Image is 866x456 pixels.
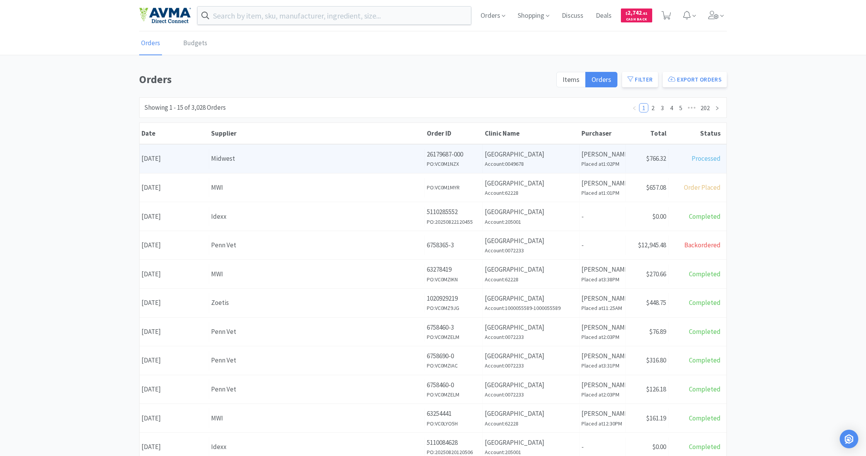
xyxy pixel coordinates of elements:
div: [DATE] [140,351,209,370]
h6: PO: VC0MZIAC [427,361,481,370]
p: 6758690-0 [427,351,481,361]
a: $2,742.61Cash Back [621,5,652,26]
span: ••• [685,103,698,112]
h6: Placed at 2:03PM [581,390,624,399]
span: Order Placed [684,183,721,192]
p: - [581,211,624,222]
span: $316.80 [646,356,666,364]
h6: PO: VC0M1NZX [427,160,481,168]
p: [GEOGRAPHIC_DATA] [485,437,577,448]
a: 4 [667,104,676,112]
div: Purchaser [581,129,624,138]
p: [GEOGRAPHIC_DATA] [485,264,577,275]
div: Clinic Name [485,129,578,138]
li: 2 [648,103,658,112]
a: Deals [593,12,615,19]
h6: Account: 0072233 [485,390,577,399]
p: [PERSON_NAME] [581,322,624,333]
div: Zoetis [211,298,423,308]
span: $448.75 [646,298,666,307]
span: $0.00 [652,442,666,451]
h6: Account: 62228 [485,419,577,428]
p: [GEOGRAPHIC_DATA] [485,207,577,217]
div: Date [141,129,207,138]
h6: Account: 62228 [485,275,577,284]
span: Processed [692,154,721,163]
a: Orders [139,32,162,55]
li: 3 [658,103,667,112]
div: MWI [211,413,423,424]
h6: PO: 20250822120455 [427,218,481,226]
span: $161.19 [646,414,666,422]
li: Next Page [713,103,722,112]
p: 5110285552 [427,207,481,217]
p: [GEOGRAPHIC_DATA] [485,351,577,361]
p: 6758460-0 [427,380,481,390]
img: e4e33dab9f054f5782a47901c742baa9_102.png [139,7,191,24]
p: - [581,240,624,250]
h6: Placed at 1:02PM [581,160,624,168]
p: [PERSON_NAME] [581,149,624,160]
span: $126.18 [646,385,666,393]
h6: Account: 0072233 [485,361,577,370]
h6: Placed at 2:03PM [581,333,624,341]
span: Completed [689,442,721,451]
a: Discuss [559,12,586,19]
li: Next 5 Pages [685,103,698,112]
p: 6758460-3 [427,322,481,333]
span: Cash Back [626,17,648,22]
i: icon: left [632,106,637,111]
li: 5 [676,103,685,112]
h6: Placed at 11:25AM [581,304,624,312]
div: [DATE] [140,264,209,284]
button: Export Orders [663,72,727,87]
div: MWI [211,182,423,193]
p: [GEOGRAPHIC_DATA] [485,408,577,419]
h6: Placed at 3:31PM [581,361,624,370]
input: Search by item, sku, manufacturer, ingredient, size... [198,7,471,24]
span: $270.66 [646,270,666,278]
div: [DATE] [140,235,209,255]
a: Budgets [181,32,209,55]
p: [GEOGRAPHIC_DATA] [485,380,577,390]
span: $0.00 [652,212,666,221]
h6: Account: 62228 [485,189,577,197]
div: Total [628,129,667,138]
p: [PERSON_NAME] [581,264,624,275]
p: [GEOGRAPHIC_DATA] [485,322,577,333]
span: Completed [689,212,721,221]
div: Midwest [211,153,423,164]
a: 2 [649,104,657,112]
div: [DATE] [140,149,209,168]
h6: PO: VC0MZELM [427,390,481,399]
h6: Account: 0049678 [485,160,577,168]
h6: PO: VC0MZIKN [427,275,481,284]
a: 1 [639,104,648,112]
p: [GEOGRAPHIC_DATA] [485,149,577,160]
button: Filter [622,72,658,87]
p: - [581,442,624,452]
div: Penn Vet [211,240,423,250]
i: icon: right [715,106,719,111]
span: $12,945.48 [638,241,666,249]
div: Supplier [211,129,423,138]
li: 202 [698,103,713,112]
span: $657.08 [646,183,666,192]
p: [GEOGRAPHIC_DATA] [485,178,577,189]
span: Completed [689,356,721,364]
h6: Account: 0072233 [485,246,577,255]
div: Penn Vet [211,327,423,337]
h6: PO: VC0MZELM [427,333,481,341]
span: Completed [689,327,721,336]
div: [DATE] [140,322,209,342]
p: 5110084628 [427,437,481,448]
p: 63254441 [427,408,481,419]
li: 1 [639,103,648,112]
div: Order ID [427,129,481,138]
p: [PERSON_NAME] [581,178,624,189]
span: Completed [689,270,721,278]
p: [PERSON_NAME] [581,293,624,304]
div: Status [670,129,721,138]
div: Penn Vet [211,384,423,395]
h6: Placed at 1:01PM [581,189,624,197]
